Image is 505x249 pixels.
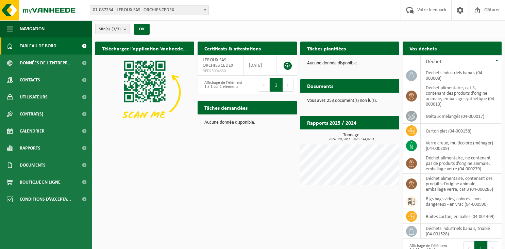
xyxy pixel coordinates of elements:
img: Download de VHEPlus App [95,55,194,129]
span: Contacts [20,72,40,89]
button: Site(s)(3/3) [95,24,130,34]
span: Calendrier [20,123,45,140]
td: carton plat (04-000158) [421,124,502,138]
h3: Tonnage [304,133,399,141]
span: Site(s) [99,24,121,34]
td: déchets industriels banals, triable (04-001528) [421,224,502,239]
h2: Téléchargez l'application Vanheede+ maintenant! [95,42,194,55]
a: Consulter les rapports [340,129,399,143]
button: OK [134,24,150,35]
td: verre creux, multicolore (ménager) (04-000209) [421,138,502,153]
span: RED25004630 [203,68,238,74]
span: Documents [20,157,46,174]
span: 2024: 191,581 t - 2025: 144,020 t [304,138,399,141]
p: Aucune donnée disponible. [204,120,290,125]
td: bigs bags vides, colorés - non dangereux - en vrac (04-000990) [421,194,502,209]
h2: Tâches planifiées [300,42,353,55]
td: déchet alimentaire, contenant des produits d'origine animale, emballage verre, cat 3 (04-000285) [421,174,502,194]
h2: Rapports 2025 / 2024 [300,116,363,129]
div: Affichage de l'élément 1 à 1 sur 1 éléments [201,77,244,92]
span: Déchet [426,59,441,64]
p: Vous avez 253 document(s) non lu(s). [307,98,392,103]
td: déchet alimentaire, ne contenant pas de produits d'origine animale, emballage verre (04-000279) [421,153,502,174]
span: Tableau de bord [20,37,56,55]
td: boîtes carton, en balles (04-001469) [421,209,502,224]
span: Navigation [20,20,45,37]
h2: Tâches demandées [198,101,254,114]
span: Utilisateurs [20,89,48,106]
button: Next [283,78,293,92]
h2: Documents [300,79,340,92]
span: LEROUX SAS - ORCHIES CEDEX [203,58,233,68]
td: [DATE] [244,55,276,76]
span: Contrat(s) [20,106,43,123]
td: déchet alimentaire, cat 3, contenant des produits d'origine animale, emballage synthétique (04-00... [421,83,502,109]
h2: Certificats & attestations [198,42,268,55]
span: Conditions d'accepta... [20,191,71,208]
button: Previous [259,78,270,92]
count: (3/3) [112,27,121,31]
td: déchets industriels banals (04-000008) [421,68,502,83]
span: Données de l'entrepr... [20,55,72,72]
span: 01-087234 - LEROUX SAS - ORCHIES CEDEX [90,5,208,15]
h2: Vos déchets [403,42,443,55]
button: 1 [270,78,283,92]
td: métaux mélangés (04-000017) [421,109,502,124]
span: Boutique en ligne [20,174,61,191]
p: Aucune donnée disponible. [307,61,392,66]
span: Rapports [20,140,40,157]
